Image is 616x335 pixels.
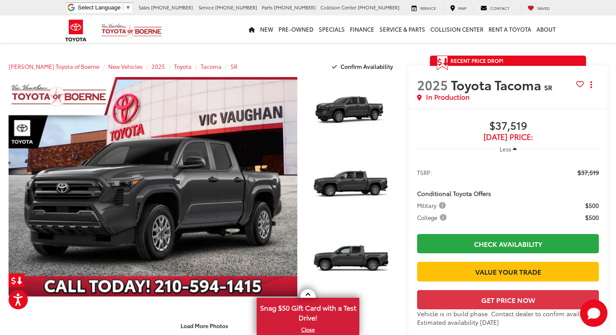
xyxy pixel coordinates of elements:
span: TSRP: [417,168,432,177]
span: Collision Center [320,4,356,11]
span: SR [544,82,552,92]
img: 2025 Toyota Tacoma SR [306,225,401,297]
span: $500 [585,213,599,222]
span: Conditional Toyota Offers [417,189,491,198]
a: Toyota [174,62,192,70]
a: 2025 [151,62,165,70]
button: Toggle Chat Window [580,299,607,327]
span: Saved [537,5,550,11]
a: Pre-Owned [276,15,316,43]
span: Confirm Availability [341,62,393,70]
a: Value Your Trade [417,262,599,281]
span: Contact [490,5,509,11]
span: [PHONE_NUMBER] [151,4,193,11]
span: $37,519 [577,168,599,177]
a: Get Price Drop Alert [9,273,26,287]
img: 2025 Toyota Tacoma SR [306,76,401,148]
a: New Vehicles [108,62,142,70]
span: Service [198,4,214,11]
a: Specials [316,15,347,43]
span: Toyota Tacoma [451,75,544,94]
span: $37,519 [417,120,599,133]
a: Select Language​ [78,4,131,11]
a: New [258,15,276,43]
button: Less [495,141,521,157]
span: Service [420,5,436,11]
button: Military [417,201,449,210]
button: Actions [584,77,599,92]
a: My Saved Vehicles [521,5,556,12]
a: Expand Photo 0 [9,77,297,296]
a: About [534,15,558,43]
a: Service [405,5,442,12]
span: Snag $50 Gift Card with a Test Drive! [258,299,358,325]
button: College [417,213,450,222]
img: Vic Vaughan Toyota of Boerne [101,23,162,38]
a: Expand Photo 1 [307,77,400,147]
img: Toyota [60,17,92,44]
span: [PHONE_NUMBER] [274,4,316,11]
button: Get Price Now [417,290,599,309]
button: Load More Photos [175,318,234,333]
a: Collision Center [428,15,486,43]
a: Tacoma [201,62,222,70]
span: Map [458,5,466,11]
span: $500 [585,201,599,210]
a: Home [246,15,258,43]
span: 2025 [417,75,448,94]
span: College [417,213,448,222]
span: ▼ [125,4,131,11]
a: Check Availability [417,234,599,253]
a: Service & Parts: Opens in a new tab [377,15,428,43]
a: Get Price Drop Alert Recent Price Drop! [430,56,586,66]
a: SR [231,62,237,70]
span: [PHONE_NUMBER] [358,4,400,11]
a: Map [444,5,473,12]
span: [DATE] Price: [417,133,599,141]
span: Less [500,145,511,153]
img: 2025 Toyota Tacoma SR [6,76,300,297]
span: Parts [262,4,272,11]
span: [PHONE_NUMBER] [215,4,257,11]
a: Expand Photo 3 [307,226,400,296]
span: Get Price Drop Alert [437,56,448,70]
button: Confirm Availability [327,59,400,74]
span: Sales [139,4,150,11]
span: Select Language [78,4,121,11]
img: 2025 Toyota Tacoma SR [306,151,401,222]
a: Rent a Toyota [486,15,534,43]
a: [PERSON_NAME] Toyota of Boerne [9,62,99,70]
span: Military [417,201,447,210]
span: Recent Price Drop! [450,57,503,64]
span: dropdown dots [590,81,592,88]
a: Contact [474,5,516,12]
span: In Production [426,92,470,102]
a: Finance [347,15,377,43]
a: Expand Photo 2 [307,152,400,222]
svg: Start Chat [580,299,607,327]
div: Vehicle is in build phase. Contact dealer to confirm availability. Estimated availability [DATE] [417,309,599,326]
